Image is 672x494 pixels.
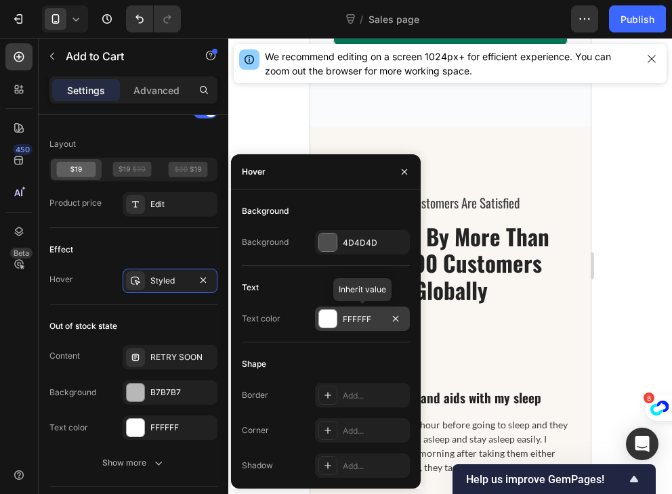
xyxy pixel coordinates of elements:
div: Undo/Redo [126,5,181,32]
div: Effect [49,244,73,256]
div: Text color [242,313,280,325]
div: Add... [343,390,406,402]
div: We recommend editing on a screen 1024px+ for efficient experience. You can zoom out the browser f... [265,49,637,78]
div: Corner [242,424,269,436]
span: / [360,12,363,26]
button: Show survey - Help us improve GemPages! [466,471,642,487]
div: Text color [49,422,88,434]
div: Hover [49,273,73,286]
p: Add to Cart [66,48,181,64]
div: Background [242,236,289,248]
div: 450 [13,144,33,155]
div: Background [242,205,289,217]
div: FFFFFF [150,422,214,434]
div: Add... [343,425,406,437]
div: Layout [49,138,76,150]
div: Text [242,282,259,294]
div: Hover [242,166,266,178]
div: Publish [621,12,654,26]
div: Add... [343,460,406,472]
div: Product price [49,197,102,209]
div: Border [242,389,268,401]
span: Sales page [369,12,419,26]
div: Background [49,386,96,399]
div: Shadow [242,459,273,472]
iframe: Design area [310,38,591,494]
div: Open Intercom Messenger [626,428,658,460]
div: Out of stock state [49,320,117,332]
div: Content [49,350,80,362]
div: Edit [150,198,214,210]
div: Shape [242,358,266,370]
button: Show more [49,451,217,475]
span: Help us improve GemPages! [466,473,626,486]
p: Advanced [133,83,180,97]
p: Settings [67,83,105,97]
div: B7B7B7 [150,386,214,399]
div: 4D4D4D [343,237,406,249]
div: Beta [10,248,33,259]
button: Publish [609,5,666,32]
div: Show more [102,456,165,470]
div: Styled [150,275,190,287]
div: FFFFFF [343,313,382,325]
div: RETRY SOON [150,351,214,363]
